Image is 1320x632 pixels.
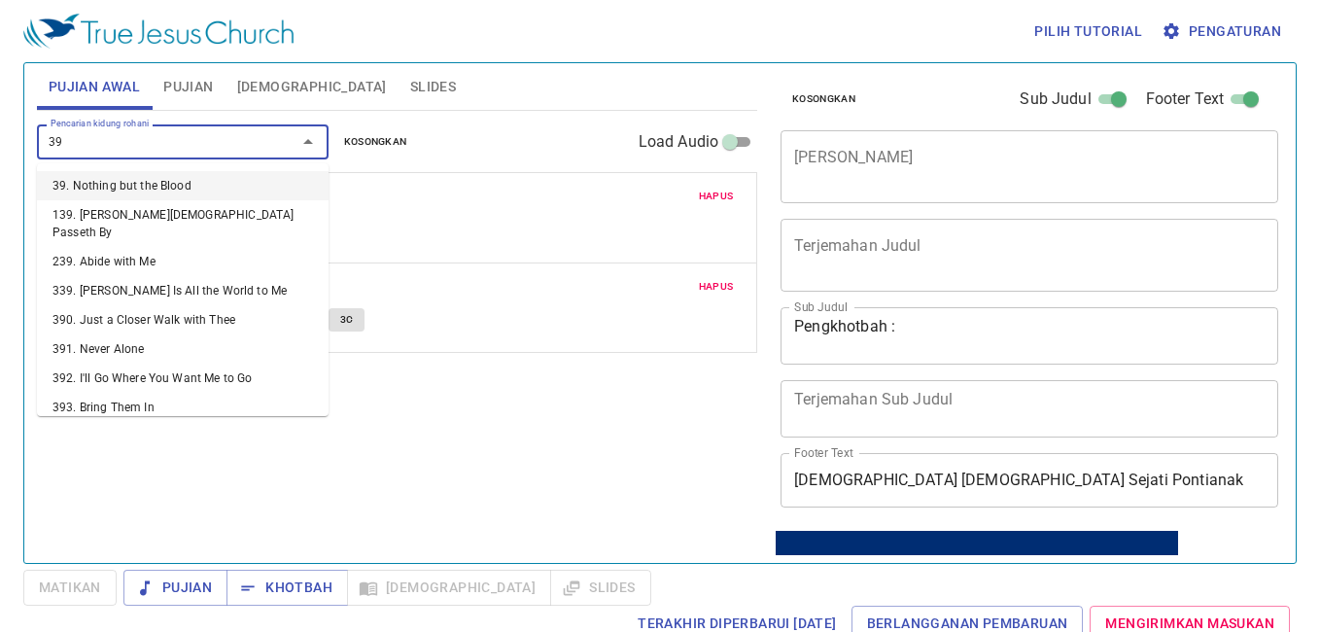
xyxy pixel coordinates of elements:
button: Pengaturan [1158,14,1289,50]
span: Pujian [163,75,213,99]
span: Slides [410,75,456,99]
button: Khotbah [226,570,348,606]
span: Hapus [699,278,734,296]
button: 3C [329,308,365,332]
li: 339. [PERSON_NAME] Is All the World to Me [37,276,329,305]
li: 239. Abide with Me [37,247,329,276]
span: [DEMOGRAPHIC_DATA] [237,75,387,99]
span: Kosongkan [344,133,407,151]
li: 39. Nothing but the Blood [37,171,329,200]
li: 392. I'll Go Where You Want Me to Go [37,364,329,393]
button: Kosongkan [781,88,867,111]
img: True Jesus Church [23,14,294,49]
textarea: Pengkhotbah : [794,317,1265,354]
span: Sub Judul [1020,88,1091,111]
button: Pilih tutorial [1026,14,1150,50]
li: 139. [PERSON_NAME][DEMOGRAPHIC_DATA] Passeth By [37,200,329,247]
span: Pilih tutorial [1034,19,1142,44]
button: Pujian [123,570,227,606]
button: Kosongkan [332,130,419,154]
button: Hapus [687,185,746,208]
span: 3C [340,311,354,329]
span: Khotbah [242,576,332,600]
button: Hapus [687,275,746,298]
span: Kosongkan [792,90,855,108]
span: Pujian Awal [49,75,140,99]
span: Footer Text [1146,88,1225,111]
span: Pujian [139,576,212,600]
button: Close [295,128,322,156]
li: 393. Bring Them In [37,393,329,422]
li: 390. Just a Closer Walk with Thee [37,305,329,334]
span: Pengaturan [1165,19,1281,44]
span: Load Audio [639,130,719,154]
span: Hapus [699,188,734,205]
li: 391. Never Alone [37,334,329,364]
